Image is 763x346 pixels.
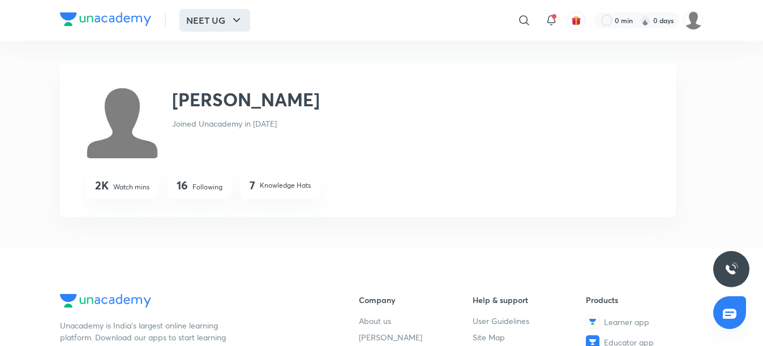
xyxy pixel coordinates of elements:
img: Avatar [86,86,158,158]
a: Company Logo [60,294,323,310]
a: Learner app [586,315,700,328]
h2: [PERSON_NAME] [172,86,320,113]
img: Company Logo [60,294,151,308]
a: [PERSON_NAME] [359,331,473,343]
p: Unacademy is India’s largest online learning platform. Download our apps to start learning [60,319,230,343]
a: Company Logo [60,12,151,29]
p: Following [192,182,222,192]
p: Joined Unacademy in [DATE] [172,118,320,129]
button: avatar [567,11,585,29]
img: ttu [725,262,738,276]
img: Learner app [586,315,599,328]
p: Knowledge Hats [260,180,311,191]
a: User Guidelines [473,315,586,327]
h6: Help & support [473,294,586,306]
h6: Company [359,294,473,306]
img: Company Logo [60,12,151,26]
img: Vinita Malik [684,11,703,30]
h4: 7 [250,179,255,192]
p: Watch mins [113,182,149,192]
h4: 16 [177,179,188,192]
a: Site Map [473,331,586,343]
a: About us [359,315,473,327]
h4: 2K [95,179,109,192]
button: NEET UG [179,9,250,32]
img: streak [640,15,651,26]
span: Learner app [604,316,649,328]
h6: Products [586,294,700,306]
img: avatar [571,15,581,25]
